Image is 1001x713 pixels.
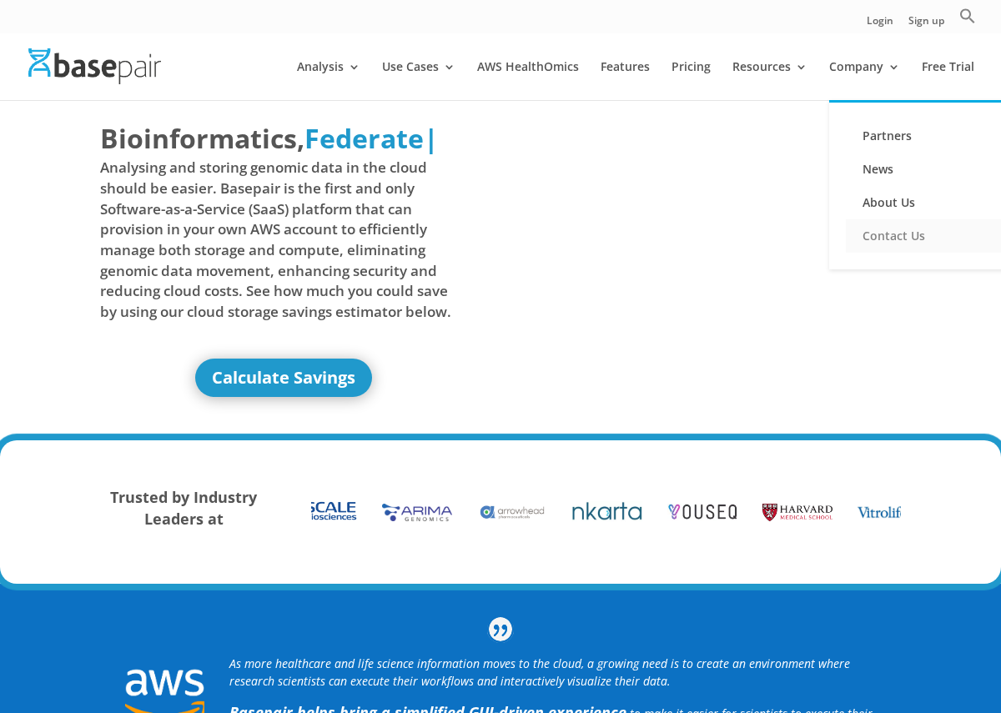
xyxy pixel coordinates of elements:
svg: Search [959,8,976,24]
a: Calculate Savings [195,359,372,397]
span: | [424,120,439,156]
a: Resources [732,61,807,100]
a: Analysis [297,61,360,100]
a: Pricing [672,61,711,100]
span: Bioinformatics, [100,119,304,158]
a: Use Cases [382,61,455,100]
iframe: Drift Widget Chat Controller [681,593,981,693]
a: AWS HealthOmics [477,61,579,100]
a: Company [829,61,900,100]
a: Search Icon Link [959,8,976,33]
span: Federate [304,120,424,156]
a: Free Trial [922,61,974,100]
a: Features [601,61,650,100]
a: Sign up [908,16,944,33]
img: Basepair [28,48,161,84]
a: Login [867,16,893,33]
iframe: Basepair - NGS Analysis Simplified [511,119,878,326]
strong: Trusted by Industry Leaders at [110,487,257,529]
i: As more healthcare and life science information moves to the cloud, a growing need is to create a... [229,655,850,689]
span: Analysing and storing genomic data in the cloud should be easier. Basepair is the first and only ... [100,158,468,322]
